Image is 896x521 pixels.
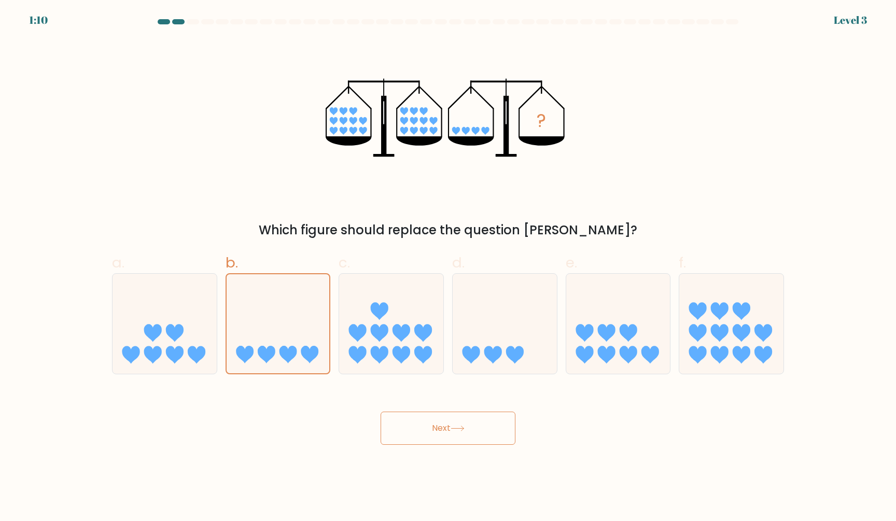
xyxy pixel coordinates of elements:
span: c. [339,252,350,273]
span: e. [566,252,577,273]
button: Next [381,412,515,445]
div: Which figure should replace the question [PERSON_NAME]? [118,221,778,240]
span: a. [112,252,124,273]
tspan: ? [537,107,546,133]
span: f. [679,252,686,273]
span: b. [226,252,238,273]
div: 1:10 [29,12,48,28]
div: Level 3 [834,12,867,28]
span: d. [452,252,465,273]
